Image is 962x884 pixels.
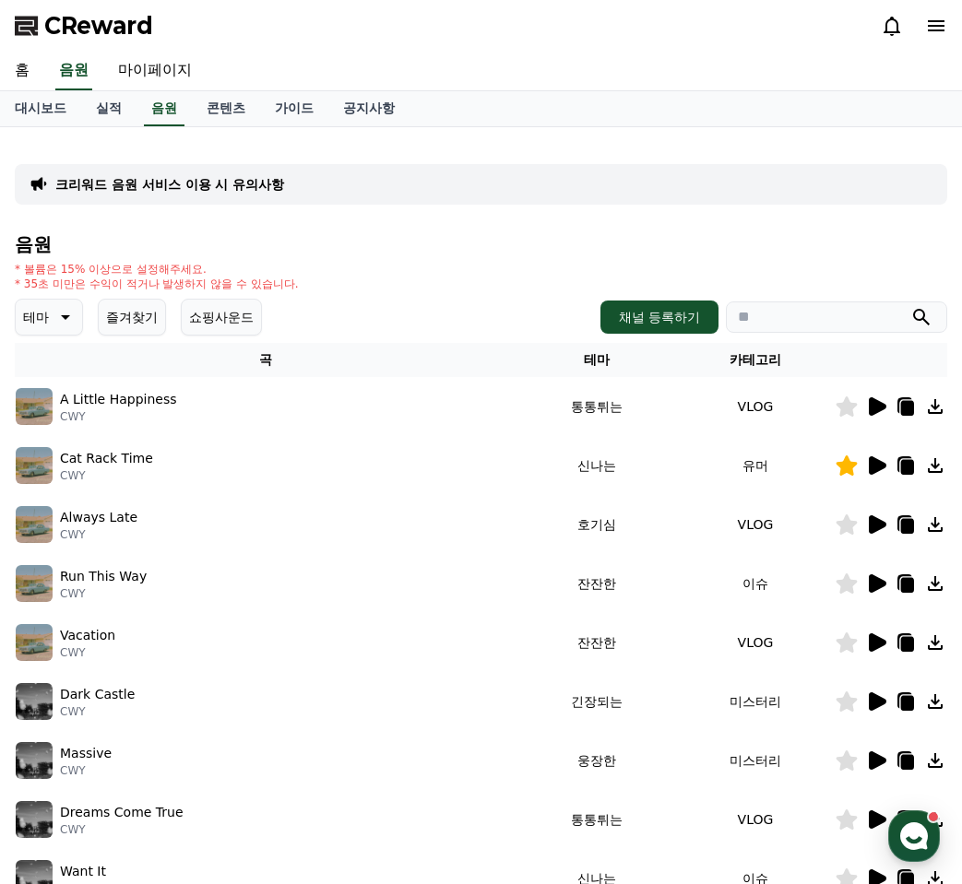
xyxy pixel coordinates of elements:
p: Cat Rack Time [60,449,153,468]
span: 설정 [285,612,307,627]
p: CWY [60,704,135,719]
td: 신나는 [517,436,676,495]
img: music [16,801,53,838]
span: 대화 [169,613,191,628]
a: 음원 [144,91,184,126]
p: CWY [60,763,112,778]
img: music [16,742,53,779]
button: 채널 등록하기 [600,301,719,334]
td: 잔잔한 [517,613,676,672]
th: 카테고리 [676,343,835,377]
img: music [16,447,53,484]
td: VLOG [676,613,835,672]
p: CWY [60,527,137,542]
a: 공지사항 [328,91,410,126]
td: 미스터리 [676,672,835,731]
td: 유머 [676,436,835,495]
img: music [16,624,53,661]
p: * 35초 미만은 수익이 적거나 발생하지 않을 수 있습니다. [15,277,299,291]
p: Dark Castle [60,685,135,704]
h4: 음원 [15,234,947,254]
p: * 볼륨은 15% 이상으로 설정해주세요. [15,262,299,277]
td: 잔잔한 [517,554,676,613]
a: CReward [15,11,153,41]
button: 쇼핑사운드 [181,299,262,336]
a: 대화 [122,584,238,631]
p: CWY [60,645,115,660]
td: 호기심 [517,495,676,554]
a: 음원 [55,52,92,90]
td: 긴장되는 [517,672,676,731]
td: 웅장한 [517,731,676,790]
p: A Little Happiness [60,390,177,409]
img: music [16,506,53,543]
a: 마이페이지 [103,52,207,90]
button: 즐겨찾기 [98,299,166,336]
p: Always Late [60,508,137,527]
img: music [16,683,53,720]
td: 통통튀는 [517,377,676,436]
td: 미스터리 [676,731,835,790]
img: music [16,565,53,602]
a: 실적 [81,91,137,126]
a: 가이드 [260,91,328,126]
a: 홈 [6,584,122,631]
th: 테마 [517,343,676,377]
td: 통통튀는 [517,790,676,849]
span: 홈 [58,612,69,627]
p: CWY [60,586,147,601]
p: Want It [60,862,106,881]
button: 테마 [15,299,83,336]
img: music [16,388,53,425]
td: VLOG [676,377,835,436]
p: Vacation [60,626,115,645]
td: 이슈 [676,554,835,613]
a: 크리워드 음원 서비스 이용 시 유의사항 [55,175,284,194]
p: Dreams Come True [60,803,184,822]
a: 콘텐츠 [192,91,260,126]
td: VLOG [676,495,835,554]
span: CReward [44,11,153,41]
p: CWY [60,468,153,483]
a: 설정 [238,584,354,631]
p: 테마 [23,304,49,330]
th: 곡 [15,343,517,377]
td: VLOG [676,790,835,849]
p: Run This Way [60,567,147,586]
p: Massive [60,744,112,763]
p: CWY [60,822,184,837]
p: CWY [60,409,177,424]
